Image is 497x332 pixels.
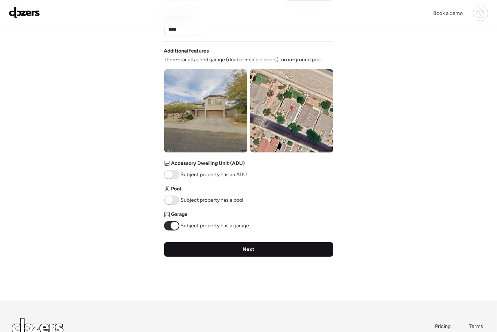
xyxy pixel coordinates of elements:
[242,246,255,253] span: Next
[171,185,181,193] span: Pool
[469,323,485,330] a: Terms
[171,211,188,218] span: Garage
[171,160,245,167] span: Accessory Dwelling Unit (ADU)
[181,197,244,204] span: Subject property has a pool
[181,171,247,178] span: Subject property has an ADU
[164,56,323,63] span: Three-car attached garage (double + single doors); no in-ground pool.
[433,10,463,16] span: Book a demo
[9,7,40,19] img: Logo
[181,222,249,229] span: Subject property has a garage
[164,47,209,55] span: Additional features
[435,323,451,330] a: Pricing
[435,323,451,329] span: Pricing
[469,323,483,329] span: Terms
